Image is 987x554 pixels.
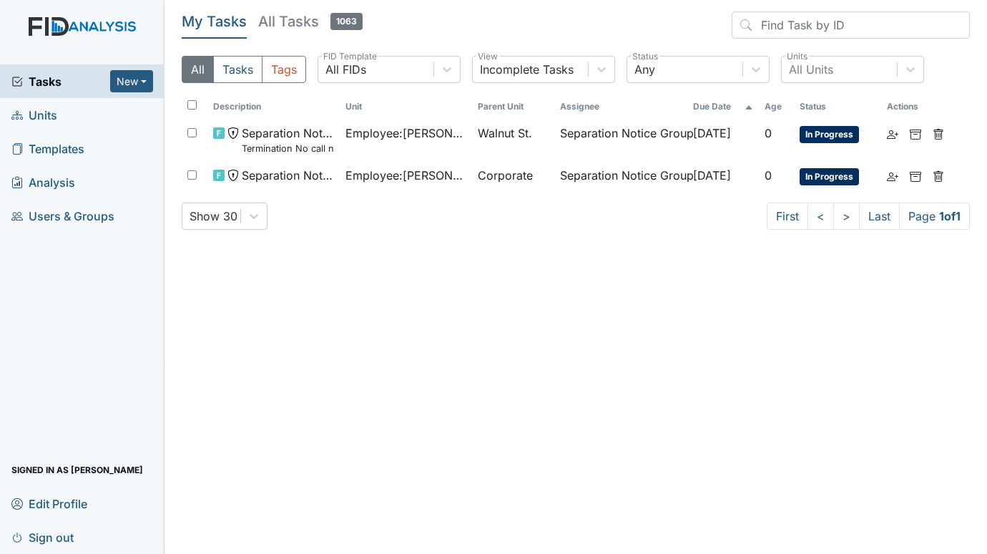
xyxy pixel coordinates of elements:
th: Toggle SortBy [472,94,554,119]
span: Corporate [478,167,533,184]
a: Delete [933,125,944,142]
span: Templates [11,137,84,160]
td: Separation Notice Group [554,161,687,191]
th: Actions [881,94,953,119]
th: Toggle SortBy [207,94,340,119]
span: In Progress [800,126,859,143]
div: All FIDs [325,61,366,78]
a: < [807,203,834,230]
button: Tasks [213,56,262,83]
span: Edit Profile [11,492,87,515]
span: Units [11,104,57,126]
small: Termination No call no show [242,142,334,155]
th: Toggle SortBy [759,94,794,119]
span: Analysis [11,171,75,193]
td: Separation Notice Group [554,119,687,161]
span: Employee : [PERSON_NAME] [345,125,466,142]
span: Separation Notice [242,167,334,184]
div: Any [634,61,655,78]
h5: My Tasks [182,11,247,31]
span: Users & Groups [11,205,114,227]
div: Incomplete Tasks [480,61,574,78]
a: First [767,203,808,230]
input: Find Task by ID [732,11,970,39]
strong: 1 of 1 [939,209,961,223]
th: Toggle SortBy [794,94,881,119]
a: Archive [910,125,921,142]
a: Archive [910,167,921,184]
span: Separation Notice Termination No call no show [242,125,334,155]
div: Show 30 [190,208,237,225]
a: Tasks [11,73,110,90]
span: 0 [765,126,772,140]
span: In Progress [800,168,859,185]
span: Sign out [11,526,74,548]
th: Toggle SortBy [340,94,472,119]
span: Signed in as [PERSON_NAME] [11,459,143,481]
span: Employee : [PERSON_NAME] [345,167,466,184]
button: Tags [262,56,306,83]
input: Toggle All Rows Selected [187,100,197,110]
h5: All Tasks [258,11,363,31]
nav: task-pagination [767,203,970,230]
div: All Units [789,61,833,78]
span: [DATE] [693,126,731,140]
th: Assignee [554,94,687,119]
button: New [110,70,153,92]
th: Toggle SortBy [687,94,759,119]
span: 1063 [330,13,363,30]
button: All [182,56,214,83]
span: [DATE] [693,168,731,183]
div: Type filter [182,56,306,83]
span: Walnut St. [478,125,532,142]
a: Last [859,203,900,230]
a: > [833,203,860,230]
span: Page [899,203,970,230]
span: 0 [765,168,772,183]
a: Delete [933,167,944,184]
